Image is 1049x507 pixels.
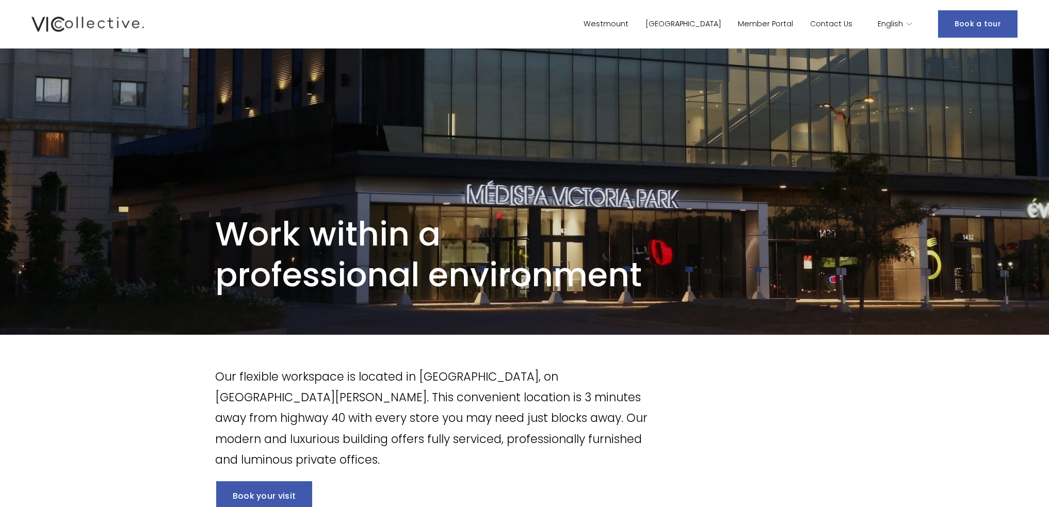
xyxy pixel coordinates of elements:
[810,17,852,31] a: Contact Us
[215,366,652,470] p: Our flexible workspace is located in [GEOGRAPHIC_DATA], on [GEOGRAPHIC_DATA][PERSON_NAME]. This c...
[31,14,144,34] img: Vic Collective
[215,214,678,296] h1: Work within a professional environment
[938,10,1018,38] a: Book a tour
[645,17,721,31] a: [GEOGRAPHIC_DATA]
[738,17,793,31] a: Member Portal
[878,18,903,31] span: English
[878,17,913,31] div: language picker
[584,17,628,31] a: Westmount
